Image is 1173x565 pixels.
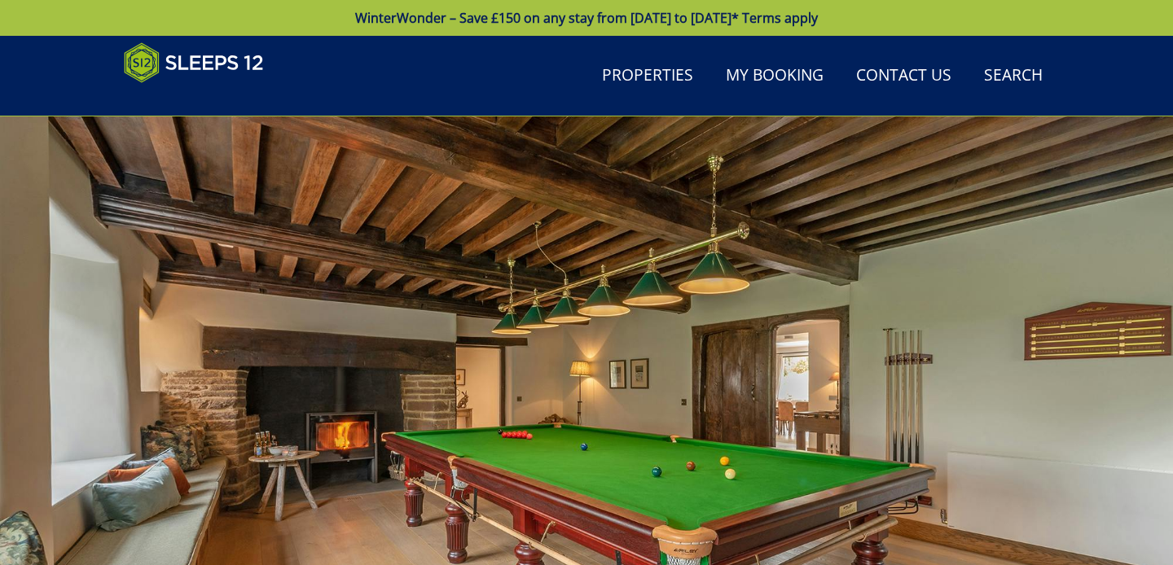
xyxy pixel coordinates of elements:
img: Sleeps 12 [124,42,264,83]
a: Search [977,58,1049,94]
a: Contact Us [850,58,958,94]
a: Properties [595,58,700,94]
iframe: Customer reviews powered by Trustpilot [116,93,287,107]
a: My Booking [719,58,830,94]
